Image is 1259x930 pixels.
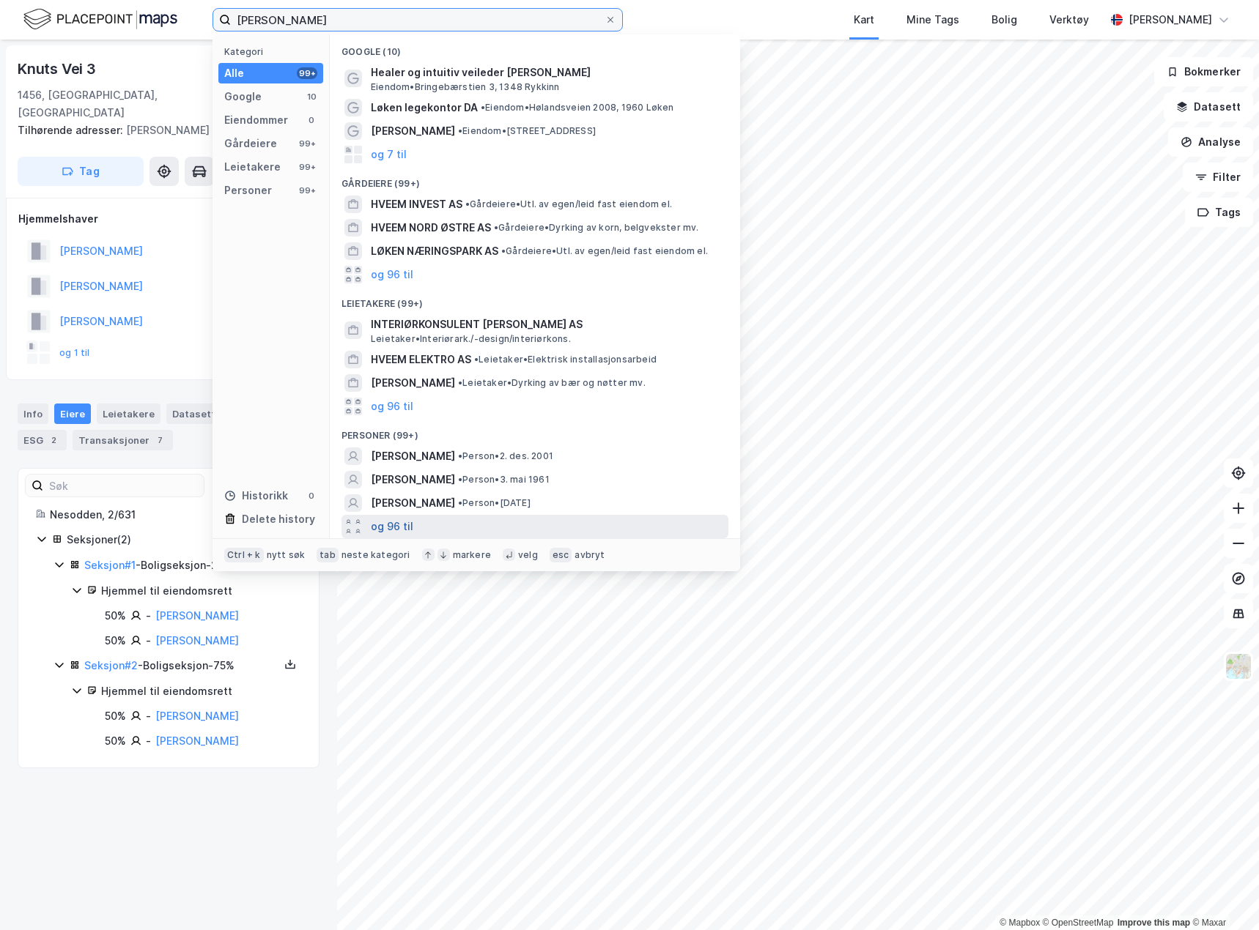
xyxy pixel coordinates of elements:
div: Personer (99+) [330,418,740,444]
div: 1456, [GEOGRAPHIC_DATA], [GEOGRAPHIC_DATA] [18,86,241,122]
span: Person • 2. des. 2001 [458,450,553,462]
span: • [481,102,485,113]
div: 0 [306,114,317,126]
span: Tilhørende adresser: [18,124,126,136]
div: Bolig [992,11,1017,29]
div: Hjemmelshaver [18,210,319,228]
button: Datasett [1164,92,1253,122]
span: • [458,474,462,485]
a: [PERSON_NAME] [155,710,239,722]
span: HVEEM ELEKTRO AS [371,351,471,368]
span: Leietaker • Interiørark./-design/interiørkons. [371,333,571,345]
div: Google [224,88,262,105]
span: Eiendom • Bringebærstien 3, 1348 Rykkinn [371,81,560,93]
span: • [465,198,470,209]
button: og 96 til [371,266,413,283]
div: - [146,632,151,650]
span: Leietaker • Dyrking av bær og nøtter mv. [458,377,646,389]
div: ESG [18,430,67,450]
span: [PERSON_NAME] [371,374,455,392]
div: [PERSON_NAME] [1129,11,1212,29]
div: Kategori [224,46,323,57]
a: [PERSON_NAME] [155,734,239,747]
div: 50% [105,607,126,625]
span: Person • [DATE] [458,497,531,509]
button: Filter [1183,163,1253,192]
span: • [494,222,498,233]
div: Kart [854,11,874,29]
div: Gårdeiere (99+) [330,166,740,193]
div: nytt søk [267,549,306,561]
img: Z [1225,652,1252,680]
div: markere [453,549,491,561]
div: 99+ [297,138,317,149]
img: logo.f888ab2527a4732fd821a326f86c7f29.svg [23,7,177,32]
a: [PERSON_NAME] [155,609,239,622]
div: 50% [105,732,126,750]
span: Gårdeiere • Dyrking av korn, belgvekster mv. [494,222,699,234]
div: Eiere [54,403,91,424]
span: LØKEN NÆRINGSPARK AS [371,242,498,260]
div: 99+ [297,67,317,79]
span: Gårdeiere • Utl. av egen/leid fast eiendom el. [501,245,708,257]
div: Datasett [166,403,221,424]
div: Mine Tags [907,11,959,29]
div: Historikk [224,487,288,505]
span: Gårdeiere • Utl. av egen/leid fast eiendom el. [465,198,672,210]
span: [PERSON_NAME] [371,447,455,465]
span: Eiendom • [STREET_ADDRESS] [458,125,596,137]
div: 2 [46,433,61,447]
span: Leietaker • Elektrisk installasjonsarbeid [474,354,657,365]
div: 99+ [297,161,317,173]
a: Seksjon#1 [84,559,136,571]
div: Verktøy [1049,11,1089,29]
button: og 96 til [371,518,413,535]
div: 50% [105,632,126,650]
div: Alle [224,64,244,82]
a: [PERSON_NAME] [155,634,239,647]
iframe: Chat Widget [1186,860,1259,930]
div: Hjemmel til eiendomsrett [101,682,301,700]
span: • [458,450,462,461]
div: - [146,607,151,625]
button: og 96 til [371,398,413,415]
div: Transaksjoner [73,430,173,450]
div: - Boligseksjon - 25% [84,557,279,574]
div: - [146,732,151,750]
span: Løken legekontor DA [371,99,478,116]
div: Eiendommer [224,111,288,129]
div: 10 [306,91,317,103]
span: • [501,245,506,256]
div: 50% [105,707,126,725]
span: [PERSON_NAME] [371,471,455,488]
span: • [458,497,462,508]
button: Analyse [1168,127,1253,157]
div: tab [317,548,339,562]
span: Person • 3. mai 1961 [458,474,550,486]
a: Improve this map [1118,918,1190,928]
div: velg [518,549,538,561]
div: 99+ [297,185,317,196]
div: Seksjoner ( 2 ) [67,531,301,548]
div: Ctrl + k [224,548,264,562]
div: [PERSON_NAME] 5 [18,122,308,139]
div: Knuts Vei 3 [18,57,99,81]
div: - [146,707,151,725]
div: Leietakere [97,403,160,424]
a: Mapbox [1000,918,1040,928]
div: Personer [224,182,272,199]
input: Søk [43,475,204,496]
div: Delete history [242,510,315,528]
div: 0 [306,490,317,502]
div: neste kategori [341,549,410,561]
div: Google (10) [330,34,740,61]
span: [PERSON_NAME] [371,122,455,140]
div: Nesodden, 2/631 [50,506,301,524]
span: Eiendom • Hølandsveien 2008, 1960 Løken [481,102,674,114]
a: OpenStreetMap [1043,918,1114,928]
span: HVEEM INVEST AS [371,196,462,213]
button: og 7 til [371,146,407,163]
button: Bokmerker [1154,57,1253,86]
span: • [474,354,479,365]
button: Tags [1185,198,1253,227]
